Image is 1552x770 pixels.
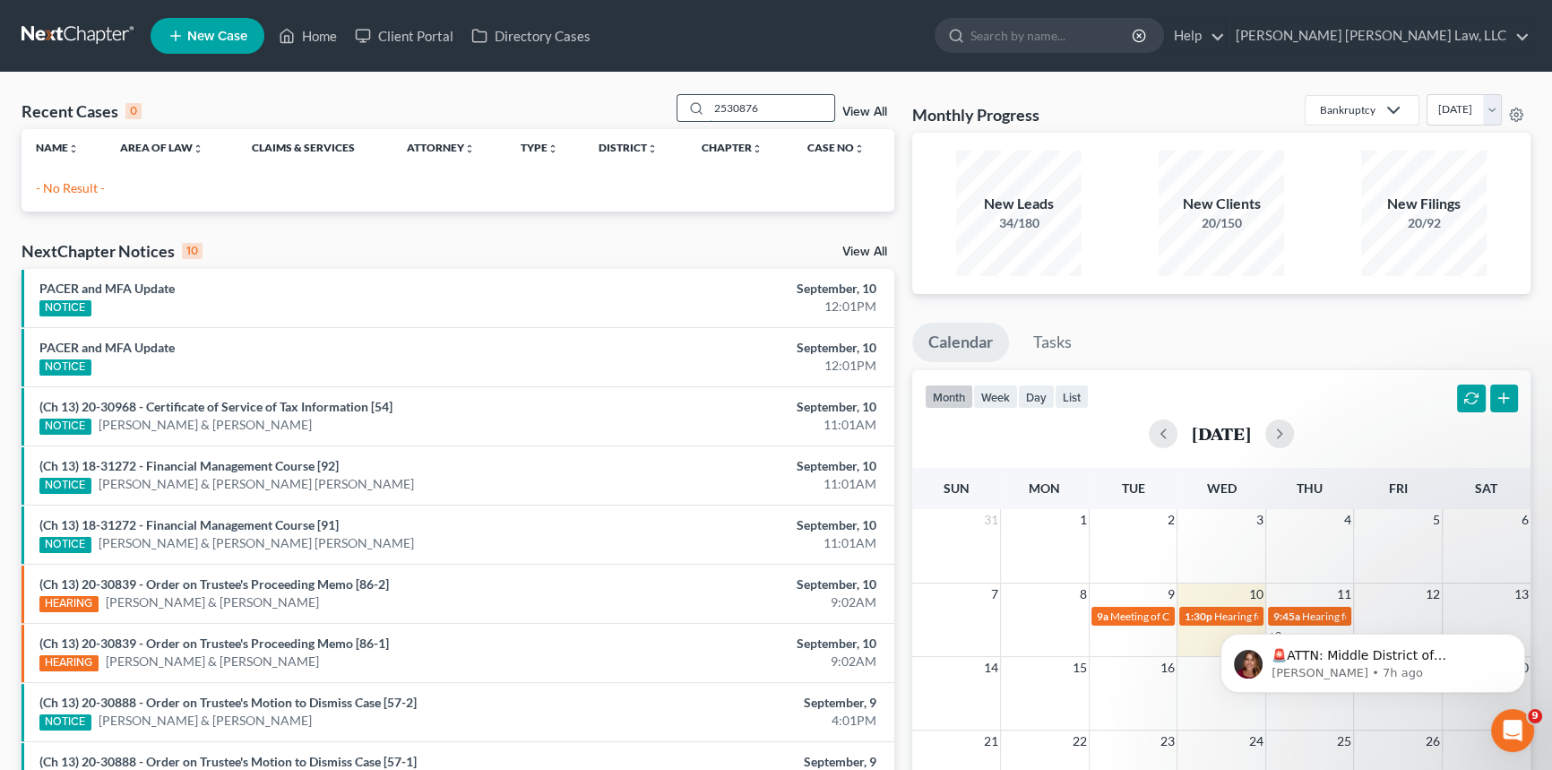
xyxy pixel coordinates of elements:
a: View All [842,246,887,258]
span: 21 [982,731,1000,752]
a: (Ch 13) 18-31272 - Financial Management Course [92] [39,458,339,473]
a: (Ch 13) 20-30968 - Certificate of Service of Tax Information [54] [39,399,392,414]
span: 9 [1166,584,1177,605]
input: Search by name... [970,19,1134,52]
span: 11 [1335,584,1353,605]
i: unfold_more [193,143,203,154]
h3: Monthly Progress [912,104,1039,125]
span: 9 [1528,709,1542,723]
a: Directory Cases [462,20,599,52]
div: 11:01AM [609,534,876,552]
a: (Ch 13) 20-30839 - Order on Trustee's Proceeding Memo [86-1] [39,636,389,651]
i: unfold_more [548,143,558,154]
span: 10 [1247,584,1265,605]
button: list [1055,385,1089,409]
div: 20/150 [1159,214,1284,232]
span: 12 [1424,584,1442,605]
a: View All [842,106,887,118]
a: [PERSON_NAME] & [PERSON_NAME] [106,593,319,611]
div: NOTICE [39,714,91,731]
div: 11:01AM [609,416,876,434]
span: 7 [989,584,1000,605]
span: 31 [982,509,1000,531]
button: month [925,385,973,409]
a: Home [270,20,346,52]
button: day [1018,385,1055,409]
a: [PERSON_NAME] & [PERSON_NAME] [106,653,319,671]
a: Case Nounfold_more [807,141,865,154]
div: NextChapter Notices [22,240,203,262]
div: 4:01PM [609,712,876,730]
a: [PERSON_NAME] & [PERSON_NAME] [99,712,312,730]
span: 9a [1097,610,1108,623]
div: Recent Cases [22,100,142,122]
a: Client Portal [346,20,462,52]
a: [PERSON_NAME] & [PERSON_NAME] [PERSON_NAME] [99,534,414,552]
div: NOTICE [39,537,91,553]
div: NOTICE [39,359,91,376]
div: NOTICE [39,478,91,494]
div: September, 10 [609,516,876,534]
button: week [973,385,1018,409]
a: (Ch 13) 20-30888 - Order on Trustee's Motion to Dismiss Case [57-2] [39,695,417,710]
span: Tue [1121,480,1144,496]
div: September, 10 [609,457,876,475]
a: Typeunfold_more [521,141,558,154]
span: 23 [1159,731,1177,752]
span: 3 [1255,509,1265,531]
div: September, 10 [609,339,876,357]
span: 1 [1078,509,1089,531]
div: New Filings [1361,194,1487,214]
div: 11:01AM [609,475,876,493]
h2: [DATE] [1192,424,1251,443]
a: Districtunfold_more [599,141,658,154]
span: 26 [1424,731,1442,752]
span: 6 [1520,509,1530,531]
a: Tasks [1017,323,1088,362]
div: 20/92 [1361,214,1487,232]
div: 12:01PM [609,357,876,375]
span: 25 [1335,731,1353,752]
span: 16 [1159,657,1177,679]
a: (Ch 13) 18-31272 - Financial Management Course [91] [39,517,339,532]
div: HEARING [39,596,99,612]
a: Chapterunfold_more [702,141,763,154]
div: NOTICE [39,300,91,316]
div: Bankruptcy [1320,102,1375,117]
div: New Leads [956,194,1082,214]
span: Sun [944,480,970,496]
i: unfold_more [854,143,865,154]
div: 0 [125,103,142,119]
a: [PERSON_NAME] [PERSON_NAME] Law, LLC [1227,20,1530,52]
span: Fri [1389,480,1408,496]
div: September, 10 [609,575,876,593]
a: [PERSON_NAME] & [PERSON_NAME] [PERSON_NAME] [99,475,414,493]
div: September, 9 [609,694,876,712]
div: NOTICE [39,419,91,435]
a: [PERSON_NAME] & [PERSON_NAME] [99,416,312,434]
span: 13 [1513,584,1530,605]
a: Area of Lawunfold_more [120,141,203,154]
i: unfold_more [752,143,763,154]
i: unfold_more [647,143,658,154]
iframe: Intercom live chat [1491,709,1534,752]
a: Help [1165,20,1225,52]
span: 24 [1247,731,1265,752]
div: September, 10 [609,398,876,416]
a: Calendar [912,323,1009,362]
div: 10 [182,243,203,259]
div: September, 10 [609,635,876,653]
iframe: Intercom notifications message [1194,596,1552,722]
span: 5 [1431,509,1442,531]
input: Search by name... [709,95,834,121]
div: 34/180 [956,214,1082,232]
a: PACER and MFA Update [39,340,175,355]
span: New Case [187,30,247,43]
th: Claims & Services [237,129,392,165]
a: Attorneyunfold_more [407,141,475,154]
div: 9:02AM [609,593,876,611]
span: 2 [1166,509,1177,531]
div: New Clients [1159,194,1284,214]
